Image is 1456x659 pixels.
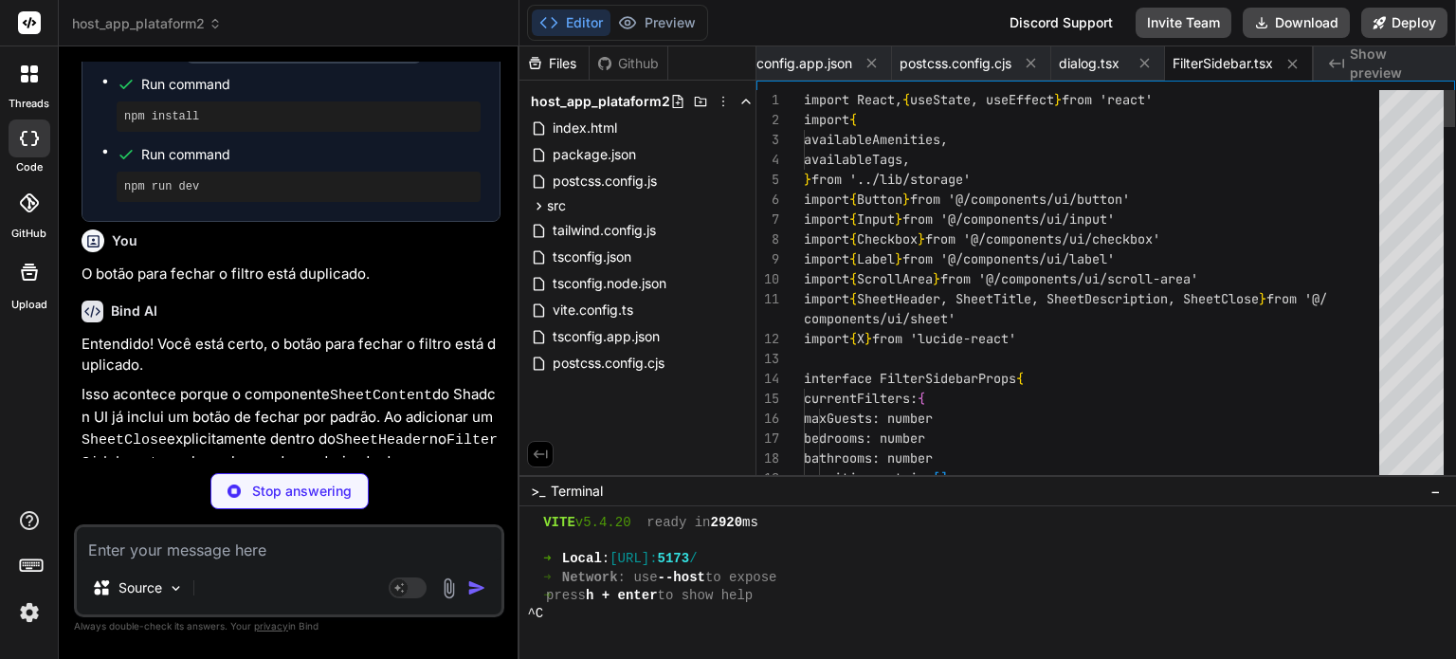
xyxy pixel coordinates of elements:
button: Download [1243,8,1350,38]
div: 15 [756,389,779,409]
span: Show preview [1350,45,1441,82]
div: 3 [756,130,779,150]
span: tsconfig.app.json [551,325,662,348]
span: bedrooms: number [804,430,925,447]
p: Entendido! Você está certo, o botão para fechar o filtro está duplicado. [82,334,500,376]
span: } [804,171,811,188]
span: { [849,330,857,347]
div: 2 [756,110,779,130]
div: 9 [756,249,779,269]
img: Pick Models [168,580,184,596]
span: ➜ [543,587,546,605]
p: Source [118,578,162,597]
span: dialog.tsx [1059,54,1119,73]
span: { [849,191,857,208]
p: Isso acontece porque o componente do Shadcn UI já inclui um botão de fechar por padrão. Ao adicio... [82,384,500,475]
div: 10 [756,269,779,289]
img: icon [467,578,486,597]
span: availableTags, [804,151,910,168]
code: SheetClose [82,432,167,448]
pre: npm run dev [124,179,473,194]
div: Create [141,42,421,62]
span: import [804,270,849,287]
span: to expose [705,569,777,587]
span: ready in [646,514,710,532]
span: useState, useEffect [910,91,1054,108]
p: O botão para fechar o filtro está duplicado. [82,264,500,285]
div: 17 [756,429,779,448]
span: from '../lib/storage' [811,171,971,188]
span: { [849,270,857,287]
label: threads [9,96,49,112]
span: FilterSidebar.tsx [1173,54,1273,73]
span: import [804,330,849,347]
span: bathrooms: number [804,449,933,467]
span: press [546,587,586,605]
span: { [1016,370,1024,387]
span: − [1430,482,1441,501]
span: ➜ [543,569,546,587]
span: import [804,250,849,267]
h6: You [112,231,137,250]
span: } [902,191,910,208]
span: { [902,91,910,108]
span: Label [857,250,895,267]
span: host_app_plataform2 [72,14,222,33]
span: { [849,111,857,128]
span: from 'lucide-react' [872,330,1016,347]
span: Checkbox [857,230,918,247]
span: { [849,230,857,247]
label: Upload [11,297,47,313]
div: 6 [756,190,779,210]
span: to show help [658,587,754,605]
span: host_app_plataform2 [531,92,670,111]
span: vite.config.ts [551,299,635,321]
span: Network [562,569,618,587]
span: VITE [543,514,575,532]
h6: Bind AI [111,302,157,320]
span: } [933,270,940,287]
span: { [918,390,925,407]
span: } [895,211,902,228]
span: src [547,196,566,215]
span: package.json [551,143,638,166]
span: tsconfig.app.json [745,54,852,73]
span: Run command [141,75,481,94]
span: ms [742,514,758,532]
span: [ [933,469,940,486]
div: 8 [756,229,779,249]
span: postcss.config.cjs [551,352,666,375]
button: Invite Team [1136,8,1231,38]
span: v5.4.20 [575,514,631,532]
span: from '@/components/ui/label' [902,250,1115,267]
span: X [857,330,864,347]
button: − [1427,476,1445,506]
span: { [849,290,857,307]
span: tailwind.config.js [551,219,658,242]
span: tsconfig.node.json [551,272,668,295]
span: import [804,111,849,128]
div: Files [519,54,589,73]
div: Github [590,54,667,73]
span: from '@/components/ui/checkbox' [925,230,1160,247]
div: 11 [756,289,779,309]
span: from '@/components/ui/scroll-area' [940,270,1198,287]
span: --host [658,569,705,587]
div: 1 [756,90,779,110]
span: lose [1228,290,1259,307]
span: } [1259,290,1266,307]
span: ScrollArea [857,270,933,287]
span: { [849,250,857,267]
img: attachment [438,577,460,599]
span: from '@/components/ui/input' [902,211,1115,228]
div: 4 [756,150,779,170]
p: Stop answering [252,482,352,501]
span: } [864,330,872,347]
span: : use [618,569,658,587]
span: Button [857,191,902,208]
div: 12 [756,329,779,349]
div: 18 [756,448,779,468]
span: Run command [141,145,481,164]
span: h + enter [586,587,658,605]
code: SheetHeader [336,432,429,448]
